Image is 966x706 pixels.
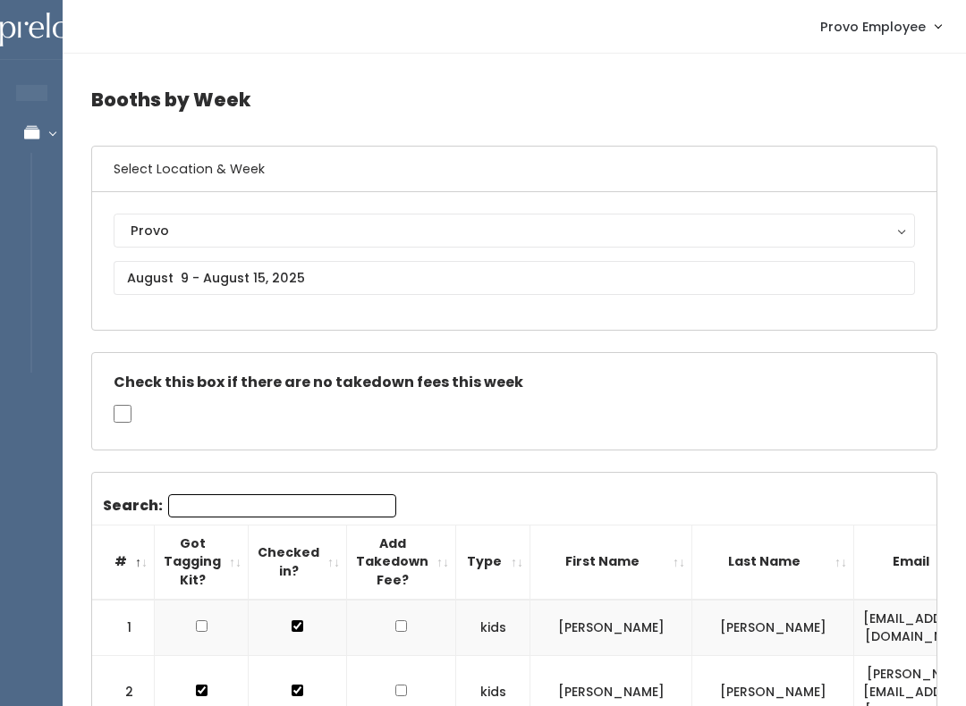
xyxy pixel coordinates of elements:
[114,261,915,295] input: August 9 - August 15, 2025
[692,600,854,656] td: [PERSON_NAME]
[168,494,396,517] input: Search:
[530,600,692,656] td: [PERSON_NAME]
[456,525,530,599] th: Type: activate to sort column ascending
[92,525,155,599] th: #: activate to sort column descending
[456,600,530,656] td: kids
[692,525,854,599] th: Last Name: activate to sort column ascending
[249,525,347,599] th: Checked in?: activate to sort column ascending
[103,494,396,517] label: Search:
[530,525,692,599] th: First Name: activate to sort column ascending
[91,75,937,124] h4: Booths by Week
[155,525,249,599] th: Got Tagging Kit?: activate to sort column ascending
[114,214,915,248] button: Provo
[92,147,936,192] h6: Select Location & Week
[114,374,915,391] h5: Check this box if there are no takedown fees this week
[820,17,926,37] span: Provo Employee
[131,221,898,240] div: Provo
[347,525,456,599] th: Add Takedown Fee?: activate to sort column ascending
[802,7,959,46] a: Provo Employee
[92,600,155,656] td: 1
